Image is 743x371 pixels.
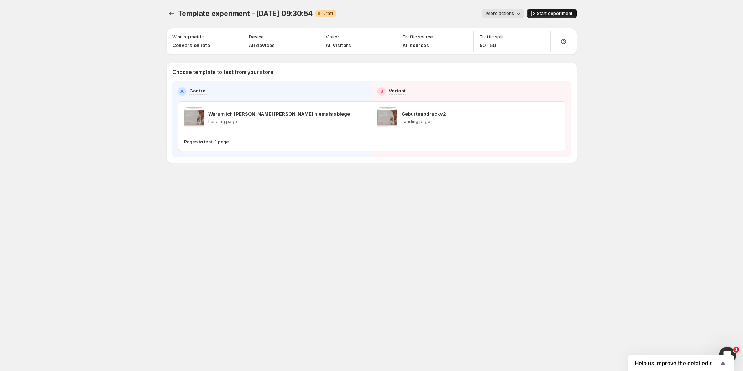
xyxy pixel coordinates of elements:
[537,11,572,16] span: Start experiment
[527,9,577,18] button: Start experiment
[480,42,504,49] p: 50 - 50
[167,9,177,18] button: Experiments
[733,347,739,353] span: 1
[402,110,446,117] p: Geburtsabdruckv2
[403,42,433,49] p: All sources
[178,9,313,18] span: Template experiment - [DATE] 09:30:54
[389,87,406,94] p: Variant
[184,107,204,127] img: Warum ich meinen BEGLEITER niemals ablege
[326,34,339,40] p: Visitor
[486,11,514,16] span: More actions
[377,107,397,127] img: Geburtsabdruckv2
[482,9,524,18] button: More actions
[172,69,571,76] p: Choose template to test from your store
[208,119,350,124] p: Landing page
[180,89,184,94] h2: A
[189,87,207,94] p: Control
[635,359,727,367] button: Show survey - Help us improve the detailed report for A/B campaigns
[402,119,446,124] p: Landing page
[249,34,264,40] p: Device
[172,42,210,49] p: Conversion rate
[323,11,333,16] span: Draft
[635,360,719,367] span: Help us improve the detailed report for A/B campaigns
[326,42,351,49] p: All visitors
[172,34,204,40] p: Winning metric
[480,34,504,40] p: Traffic split
[249,42,275,49] p: All devices
[184,139,229,145] p: Pages to test: 1 page
[719,347,736,364] iframe: Intercom live chat
[380,89,383,94] h2: B
[403,34,433,40] p: Traffic source
[208,110,350,117] p: Warum ich [PERSON_NAME] [PERSON_NAME] niemals ablege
